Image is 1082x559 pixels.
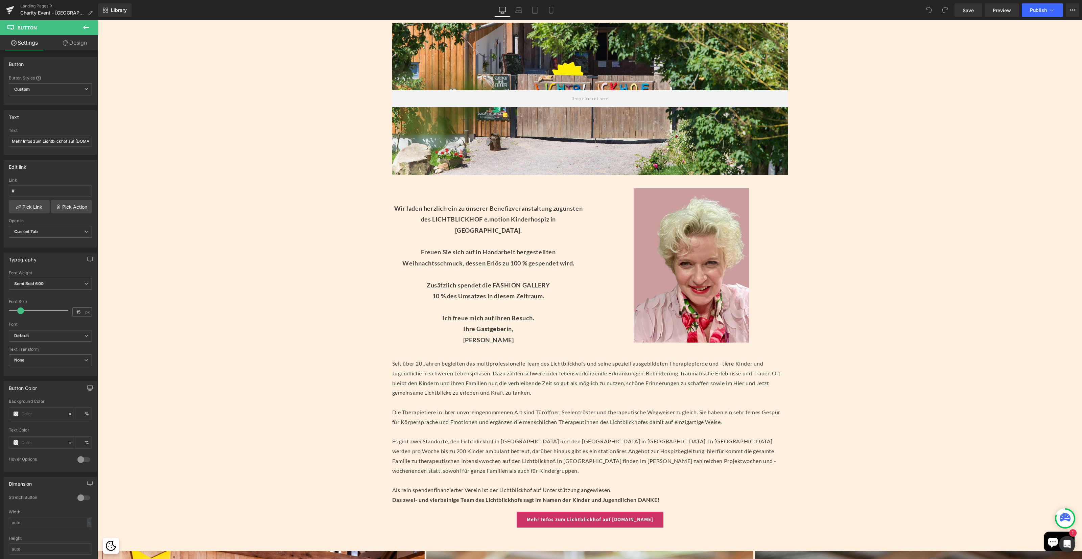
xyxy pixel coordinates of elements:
a: Pick Link [9,200,50,213]
a: Landing Pages [20,3,98,9]
div: Stretch Button [9,495,71,502]
span: Charity Event - [GEOGRAPHIC_DATA] [20,10,85,16]
div: Text [9,128,92,133]
a: Tablet [527,3,543,17]
p: [PERSON_NAME] [295,314,487,325]
div: Button [9,57,24,67]
a: Preview [985,3,1019,17]
span: Preview [993,7,1011,14]
button: Cookie-Richtlinie [7,520,19,532]
div: % [75,437,92,448]
div: Text Transform [9,347,92,352]
a: Mehr Infos zum Lichtblickhof auf [DOMAIN_NAME] [419,491,566,507]
p: Als rein spendenfinanzierter Verein ist der Lichtblickhof auf Unterstützung angewiesen. [295,465,690,475]
div: Font Weight [9,271,92,275]
input: Color [21,439,65,446]
div: Background Color [9,399,92,404]
p: 10 % des Umsatzes in diesem Zeitraum. [295,270,487,281]
span: Save [963,7,974,14]
div: Link [9,178,92,183]
a: Design [50,35,99,50]
b: Current Tab [14,229,38,234]
div: Open in [9,218,92,223]
div: Cookie-Richtlinie [5,517,21,534]
div: Edit link [9,160,27,170]
div: Text Color [9,428,92,433]
div: - [87,518,91,527]
a: Laptop [511,3,527,17]
a: Pick Action [51,200,92,213]
b: Custom [14,87,30,92]
p: Es gibt zwei Standorte, den Lichtblickhof in [GEOGRAPHIC_DATA] und den [GEOGRAPHIC_DATA] in [GEOG... [295,416,690,455]
img: Cookie-Richtlinie [8,520,18,531]
div: Width [9,510,92,514]
a: Desktop [494,3,511,17]
span: px [85,310,91,314]
div: Font Size [9,299,92,304]
div: % [75,408,92,420]
div: Text [9,111,19,120]
input: auto [9,543,92,555]
span: Publish [1030,7,1047,13]
div: Button Color [9,381,37,391]
span: Button [18,25,37,30]
span: Das zwei- und vierbeinige Team des Lichtblickhofs sagt im Namen der Kinder und Jugendlichen DANKE! [295,476,562,483]
i: Default [14,333,29,339]
span: Library [111,7,127,13]
p: Wir laden herzlich ein zu unserer Benefizveranstaltung zugunsten des LICHTBLICKHOF e.motion Kinde... [295,183,487,270]
div: Font [9,322,92,327]
button: Redo [938,3,952,17]
div: Dimension [9,477,32,487]
input: https://your-shop.myshopify.com [9,185,92,196]
p: Die Therapietiere in ihrer unvoreingenommenen Art sind Türöffner, Seelentröster und therapeutisch... [295,387,690,407]
button: Publish [1022,3,1063,17]
a: New Library [98,3,132,17]
b: None [14,357,25,363]
div: Hover Options [9,457,71,464]
p: Ich freue mich auf Ihren Besuch. Ihre Gastgeberin, [295,292,487,314]
input: auto [9,517,92,528]
input: Color [21,410,65,418]
p: Seit über 20 Jahren begleiten das multiprofessionelle Team des Lichtblickhofs und seine speziell ... [295,339,690,377]
a: Mobile [543,3,559,17]
div: Typography [9,253,37,262]
div: Open Intercom Messenger [1059,536,1075,552]
b: Semi Bold 600 [14,281,44,286]
button: Undo [922,3,936,17]
button: More [1066,3,1079,17]
div: Button Styles [9,75,92,80]
div: Height [9,536,92,541]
